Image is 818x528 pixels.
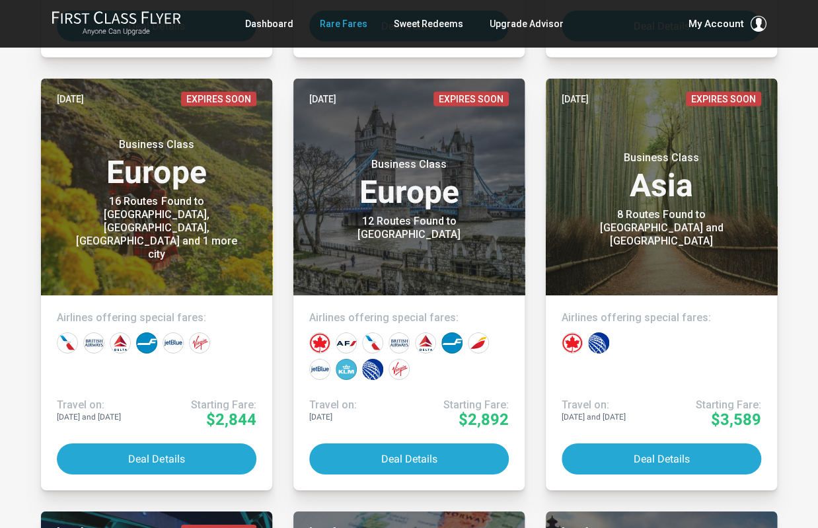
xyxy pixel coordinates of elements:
a: Sweet Redeems [394,12,463,36]
h3: Europe [57,138,256,188]
small: Business Class [579,151,744,165]
small: Business Class [326,158,492,171]
a: [DATE]Expires SoonBusiness ClassAsia8 Routes Found to [GEOGRAPHIC_DATA] and [GEOGRAPHIC_DATA]Airl... [546,79,777,490]
button: My Account [688,16,766,32]
div: Air France [336,332,357,354]
a: Rare Fares [320,12,367,36]
span: My Account [688,16,744,32]
a: [DATE]Expires SoonBusiness ClassEurope12 Routes Found to [GEOGRAPHIC_DATA]Airlines offering speci... [293,79,525,490]
small: Anyone Can Upgrade [52,27,181,36]
button: Deal Details [562,443,761,474]
a: [DATE]Expires SoonBusiness ClassEurope16 Routes Found to [GEOGRAPHIC_DATA], [GEOGRAPHIC_DATA], [G... [41,79,272,490]
h3: Europe [309,158,509,208]
div: JetBlue [163,332,184,354]
a: First Class FlyerAnyone Can Upgrade [52,11,181,37]
h4: Airlines offering special fares: [57,311,256,324]
span: Expires Soon [181,92,256,106]
div: 12 Routes Found to [GEOGRAPHIC_DATA] [326,215,492,241]
div: KLM [336,359,357,380]
time: [DATE] [309,92,336,106]
div: Iberia [468,332,489,354]
time: [DATE] [562,92,589,106]
span: Expires Soon [686,92,761,106]
div: Finnair [136,332,157,354]
div: American Airlines [362,332,383,354]
h4: Airlines offering special fares: [309,311,509,324]
div: British Airways [83,332,104,354]
a: Upgrade Advisor [490,12,564,36]
h4: Airlines offering special fares: [562,311,761,324]
div: United [362,359,383,380]
div: 16 Routes Found to [GEOGRAPHIC_DATA], [GEOGRAPHIC_DATA], [GEOGRAPHIC_DATA] and 1 more city [74,195,239,261]
button: Deal Details [309,443,509,474]
img: First Class Flyer [52,11,181,24]
div: Virgin Atlantic [389,359,410,380]
div: Finnair [441,332,463,354]
button: Deal Details [57,443,256,474]
div: Air Canada [562,332,583,354]
span: Expires Soon [433,92,509,106]
div: JetBlue [309,359,330,380]
div: Virgin Atlantic [189,332,210,354]
div: British Airways [389,332,410,354]
div: 8 Routes Found to [GEOGRAPHIC_DATA] and [GEOGRAPHIC_DATA] [579,208,744,248]
h3: Asia [562,151,761,202]
div: Delta Airlines [415,332,436,354]
div: Delta Airlines [110,332,131,354]
div: United [588,332,609,354]
small: Business Class [74,138,239,151]
div: Air Canada [309,332,330,354]
time: [DATE] [57,92,84,106]
div: American Airlines [57,332,78,354]
a: Dashboard [245,12,293,36]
